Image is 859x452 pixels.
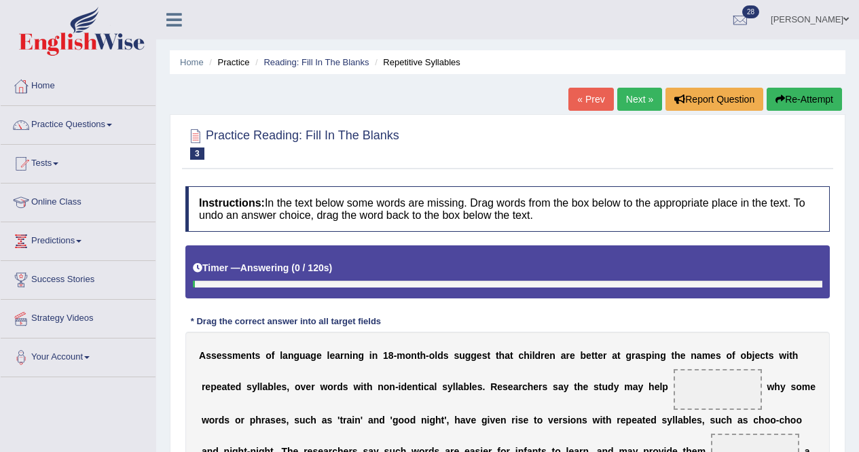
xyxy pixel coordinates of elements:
b: a [558,381,564,392]
b: a [429,381,435,392]
b: t [340,415,343,425]
b: d [337,381,343,392]
b: s [222,350,227,361]
b: e [472,381,477,392]
b: m [397,350,405,361]
b: r [518,381,522,392]
span: 3 [190,147,204,160]
b: e [230,381,236,392]
b: r [603,350,606,361]
b: g [392,415,399,425]
b: e [621,415,626,425]
b: s [206,350,211,361]
b: a [282,350,288,361]
b: t [496,350,499,361]
a: « Prev [568,88,613,111]
h4: In the text below some words are missing. Drag words from the box below to the appropriate place ... [185,186,830,232]
b: ) [329,262,333,273]
b: i [361,381,363,392]
b: t [417,350,420,361]
b: d [379,415,385,425]
b: o [327,381,333,392]
b: g [660,350,666,361]
b: a [335,350,340,361]
b: e [306,381,311,392]
b: a [322,415,327,425]
b: i [530,350,532,361]
b: a [265,415,270,425]
b: i [786,350,789,361]
b: d [401,381,407,392]
b: h [774,381,780,392]
b: e [545,350,550,361]
b: p [211,381,217,392]
b: l [435,350,437,361]
a: Tests [1,145,156,179]
b: b [581,350,587,361]
b: y [447,381,453,392]
b: r [566,350,569,361]
h5: Timer — [193,263,332,273]
b: - [395,381,399,392]
b: u [459,350,465,361]
b: g [358,350,364,361]
b: v [301,381,306,392]
a: Home [1,67,156,101]
b: i [350,350,352,361]
li: Repetitive Syllables [371,56,460,69]
b: o [796,381,802,392]
b: s [553,381,558,392]
b: c [760,350,765,361]
b: n [655,350,661,361]
b: i [600,415,602,425]
b: b [463,381,469,392]
b: e [205,381,211,392]
b: ' [361,415,363,425]
b: l [327,350,330,361]
b: r [261,415,265,425]
b: c [306,415,311,425]
b: w [779,350,786,361]
b: ' [337,415,340,425]
b: e [329,350,335,361]
b: e [553,415,559,425]
b: g [465,350,471,361]
b: d [219,415,225,425]
b: v [490,415,495,425]
b: p [646,350,652,361]
b: i [369,350,372,361]
b: o [404,415,410,425]
b: e [316,350,322,361]
b: m [702,350,710,361]
b: s [227,350,232,361]
b: m [624,381,632,392]
b: 8 [388,350,394,361]
a: Next » [617,88,662,111]
b: n [412,381,418,392]
b: s [477,381,483,392]
b: h [255,415,261,425]
b: r [340,350,344,361]
b: t [441,415,445,425]
b: Instructions: [199,197,265,209]
b: s [790,381,796,392]
b: e [710,350,716,361]
b: y [638,381,643,392]
b: h [454,415,460,425]
b: s [442,381,447,392]
b: p [662,381,668,392]
b: y [614,381,619,392]
b: a [636,350,641,361]
b: s [502,381,508,392]
b: s [562,415,568,425]
b: s [282,381,287,392]
b: o [429,350,435,361]
span: Drop target [674,369,762,410]
b: h [310,415,316,425]
b: a [262,381,268,392]
b: s [543,381,548,392]
b: Answering [240,262,289,273]
b: u [299,350,306,361]
b: w [593,415,600,425]
b: n [354,415,361,425]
